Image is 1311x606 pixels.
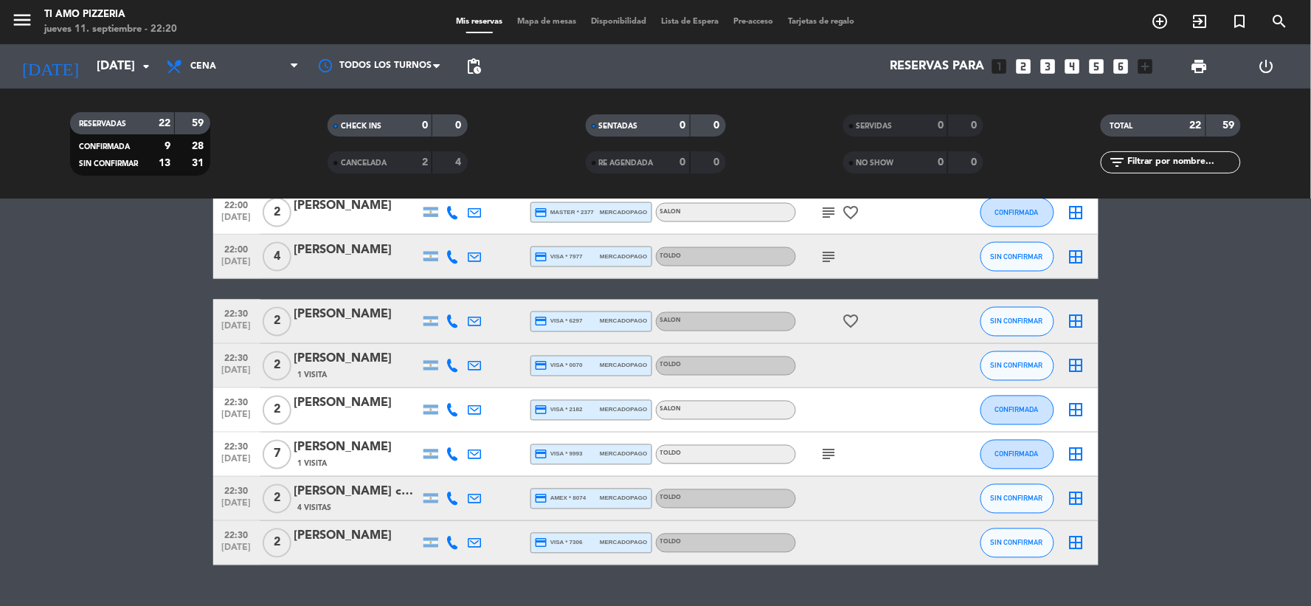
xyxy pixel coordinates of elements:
[456,157,465,168] strong: 4
[294,306,420,325] div: [PERSON_NAME]
[218,366,255,383] span: [DATE]
[218,482,255,499] span: 22:30
[991,362,1043,370] span: SIN CONFIRMAR
[535,315,548,328] i: credit_card
[980,307,1054,337] button: SIN CONFIRMAR
[1063,57,1082,76] i: looks_4
[79,143,130,151] span: CONFIRMADA
[159,158,170,168] strong: 13
[263,307,291,337] span: 2
[422,157,428,168] strong: 2
[600,317,647,326] span: mercadopago
[1068,446,1085,464] i: border_all
[535,537,583,550] span: visa * 7306
[510,18,584,26] span: Mapa de mesas
[535,359,548,373] i: credit_card
[11,50,89,83] i: [DATE]
[1068,402,1085,419] i: border_all
[991,317,1043,326] span: SIN CONFIRMAR
[857,159,894,167] span: NO SHOW
[535,448,583,461] span: visa * 9993
[263,528,291,558] span: 2
[820,204,838,221] i: subject
[980,351,1054,381] button: SIN CONFIRMAR
[190,61,216,72] span: Cena
[680,157,686,168] strong: 0
[1191,13,1209,30] i: exit_to_app
[218,305,255,322] span: 22:30
[294,350,420,369] div: [PERSON_NAME]
[218,196,255,213] span: 22:00
[1087,57,1107,76] i: looks_5
[584,18,654,26] span: Disponibilidad
[1233,44,1300,89] div: LOG OUT
[1068,357,1085,375] i: border_all
[218,543,255,560] span: [DATE]
[971,157,980,168] strong: 0
[1068,534,1085,552] i: border_all
[1223,120,1238,131] strong: 59
[600,252,647,261] span: mercadopago
[599,123,638,130] span: SENTADAS
[11,9,33,31] i: menu
[298,458,328,470] span: 1 Visita
[1068,313,1085,331] i: border_all
[820,446,838,464] i: subject
[995,406,1039,414] span: CONFIRMADA
[1231,13,1249,30] i: turned_in_not
[995,450,1039,458] span: CONFIRMADA
[600,207,647,217] span: mercadopago
[991,252,1043,261] span: SIN CONFIRMAR
[263,396,291,425] span: 2
[263,484,291,514] span: 2
[535,404,583,417] span: visa * 2182
[192,141,207,151] strong: 28
[980,198,1054,227] button: CONFIRMADA
[218,499,255,516] span: [DATE]
[535,250,583,264] span: visa * 7977
[1136,57,1155,76] i: add_box
[218,257,255,274] span: [DATE]
[218,455,255,472] span: [DATE]
[1190,58,1208,75] span: print
[726,18,781,26] span: Pre-acceso
[137,58,155,75] i: arrow_drop_down
[341,123,381,130] span: CHECK INS
[1152,13,1169,30] i: add_circle_outline
[660,407,682,413] span: SALON
[456,120,465,131] strong: 0
[294,394,420,413] div: [PERSON_NAME]
[660,362,682,368] span: TOLDO
[660,495,682,501] span: TOLDO
[1126,154,1240,171] input: Filtrar por nombre...
[79,120,126,128] span: RESERVADAS
[1110,123,1132,130] span: TOTAL
[781,18,862,26] span: Tarjetas de regalo
[44,7,177,22] div: TI AMO PIZZERIA
[600,450,647,459] span: mercadopago
[1112,57,1131,76] i: looks_6
[1068,248,1085,266] i: border_all
[263,198,291,227] span: 2
[535,206,548,219] i: credit_card
[449,18,510,26] span: Mis reservas
[11,9,33,36] button: menu
[980,242,1054,272] button: SIN CONFIRMAR
[263,242,291,272] span: 4
[857,123,893,130] span: SERVIDAS
[820,248,838,266] i: subject
[660,540,682,545] span: TOLDO
[263,351,291,381] span: 2
[654,18,726,26] span: Lista de Espera
[218,393,255,410] span: 22:30
[44,22,177,37] div: jueves 11. septiembre - 22:20
[192,158,207,168] strong: 31
[980,484,1054,514] button: SIN CONFIRMAR
[218,240,255,257] span: 22:00
[1068,490,1085,508] i: border_all
[938,120,944,131] strong: 0
[535,537,548,550] i: credit_card
[890,60,985,74] span: Reservas para
[294,241,420,260] div: [PERSON_NAME]
[713,157,722,168] strong: 0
